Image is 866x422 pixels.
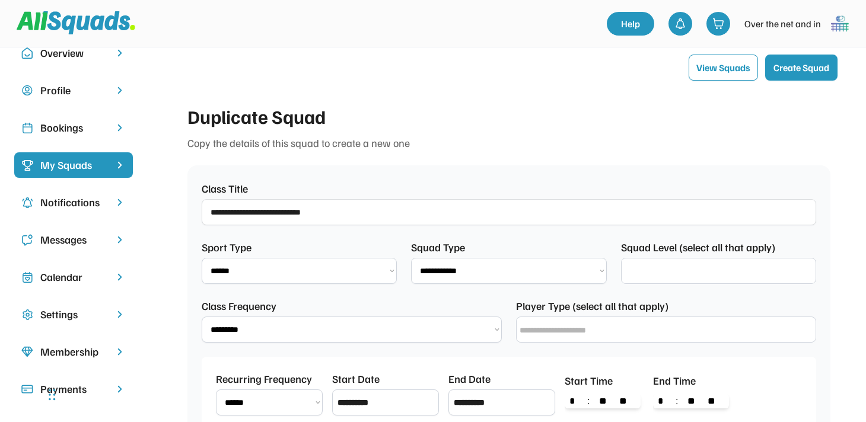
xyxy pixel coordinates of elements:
[40,232,107,248] div: Messages
[114,197,126,208] img: chevron-right.svg
[40,381,107,397] div: Payments
[21,271,33,283] img: Icon%20copy%207.svg
[114,271,126,283] img: chevron-right.svg
[21,159,33,171] img: Icon%20%2823%29.svg
[17,11,135,34] img: Squad%20Logo.svg
[202,298,276,314] div: Class Frequency
[332,371,380,387] div: Start Date
[40,194,107,210] div: Notifications
[21,197,33,209] img: Icon%20copy%204.svg
[187,102,830,130] div: Duplicate Squad
[114,383,126,395] img: chevron-right.svg
[114,309,126,320] img: chevron-right.svg
[582,397,594,406] span: :
[674,18,686,30] img: bell-03%20%281%29.svg
[516,298,668,314] div: Player Type (select all that apply)
[607,12,654,36] a: Help
[114,159,126,171] img: chevron-right%20copy%203.svg
[21,234,33,246] img: Icon%20copy%205.svg
[828,12,852,36] img: 1000005499.png
[765,55,838,81] button: Create Squad
[114,346,126,357] img: chevron-right.svg
[40,344,107,360] div: Membership
[21,346,33,358] img: Icon%20copy%208.svg
[689,55,758,81] button: View Squads
[202,239,267,255] div: Sport Type
[114,47,126,59] img: chevron-right.svg
[202,181,248,197] div: Class Title
[40,45,107,61] div: Overview
[40,306,107,322] div: Settings
[21,122,33,134] img: Icon%20copy%202.svg
[671,397,683,406] span: :
[216,371,312,387] div: Recurring Frequency
[744,17,821,31] div: Over the net and in
[114,122,126,133] img: chevron-right.svg
[653,373,696,389] div: End Time
[40,82,107,98] div: Profile
[712,18,724,30] img: shopping-cart-01%20%281%29.svg
[21,85,33,97] img: user-circle.svg
[40,120,107,136] div: Bookings
[40,269,107,285] div: Calendar
[448,371,491,387] div: End Date
[21,309,33,321] img: Icon%20copy%2016.svg
[187,135,830,151] div: Copy the details of this squad to create a new one
[40,157,107,173] div: My Squads
[565,373,613,389] div: Start Time
[21,47,33,59] img: Icon%20copy%2010.svg
[621,239,775,255] div: Squad Level (select all that apply)
[114,234,126,245] img: chevron-right.svg
[411,239,476,255] div: Squad Type
[114,85,126,96] img: chevron-right.svg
